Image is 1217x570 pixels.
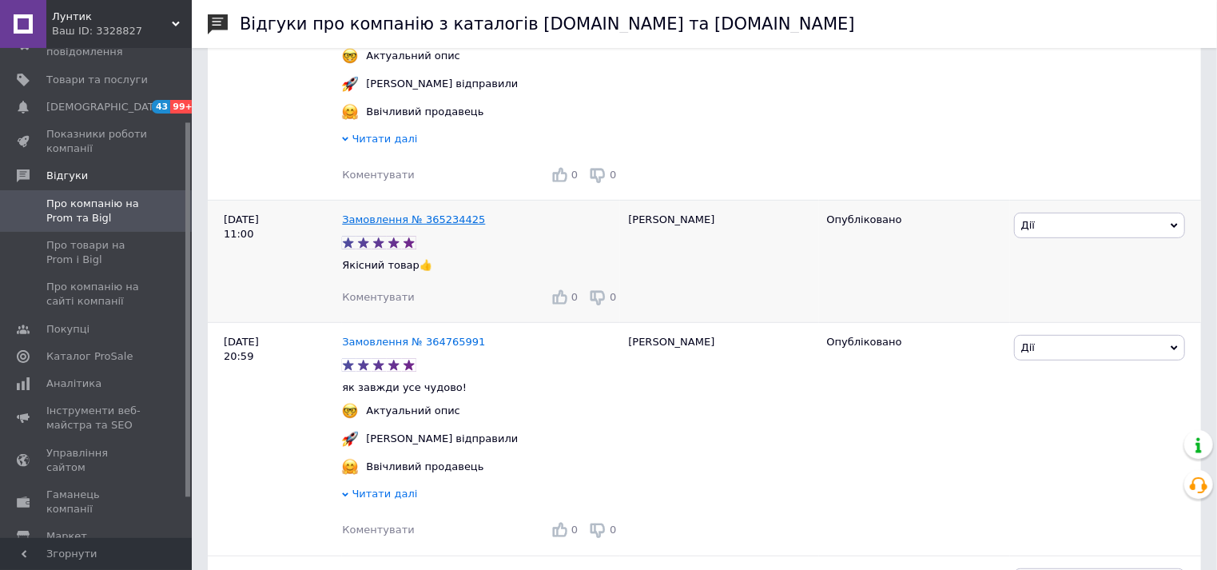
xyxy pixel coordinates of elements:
div: Коментувати [342,290,414,305]
span: Відгуки [46,169,88,183]
span: Про компанію на сайті компанії [46,280,148,309]
span: 0 [610,291,616,303]
div: Читати далі [342,487,620,505]
span: Товари та послуги [46,73,148,87]
div: Актуальний опис [362,404,464,418]
div: [PERSON_NAME] відправили [362,432,522,446]
span: Дії [1021,219,1035,231]
span: Управління сайтом [46,446,148,475]
a: Замовлення № 364765991 [342,336,485,348]
img: :nerd_face: [342,403,358,419]
span: Коментувати [342,169,414,181]
div: Коментувати [342,168,414,182]
img: :nerd_face: [342,48,358,64]
span: 43 [152,100,170,114]
div: Коментувати [342,523,414,537]
div: [PERSON_NAME] [620,201,818,323]
img: :hugging_face: [342,104,358,120]
span: Гаманець компанії [46,488,148,516]
span: 0 [571,524,578,536]
span: Про компанію на Prom та Bigl [46,197,148,225]
span: 0 [610,524,616,536]
span: Лунтик [52,10,172,24]
span: [DEMOGRAPHIC_DATA] [46,100,165,114]
p: як завжди усе чудово! [342,381,620,395]
div: Опубліковано [827,335,1002,349]
div: [DATE] 11:00 [208,201,342,323]
img: :hugging_face: [342,459,358,475]
span: Дії [1021,341,1035,353]
div: [PERSON_NAME] [620,323,818,556]
span: Коментувати [342,524,414,536]
span: Каталог ProSale [46,349,133,364]
div: Ввічливий продавець [362,105,487,119]
div: [DATE] 20:59 [208,323,342,556]
div: Читати далі [342,132,620,150]
span: Покупці [46,322,89,337]
span: 0 [571,169,578,181]
p: Якісний товар👍 [342,258,620,273]
span: Про товари на Prom і Bigl [46,238,148,267]
a: Замовлення № 365234425 [342,213,485,225]
span: Читати далі [352,488,418,500]
span: Коментувати [342,291,414,303]
div: Актуальний опис [362,49,464,63]
span: 99+ [170,100,197,114]
span: Показники роботи компанії [46,127,148,156]
img: :rocket: [342,76,358,92]
span: Аналітика [46,377,101,391]
div: Ваш ID: 3328827 [52,24,192,38]
img: :rocket: [342,431,358,447]
span: 0 [610,169,616,181]
div: [PERSON_NAME] відправили [362,77,522,91]
span: Читати далі [352,133,418,145]
h1: Відгуки про компанію з каталогів [DOMAIN_NAME] та [DOMAIN_NAME] [240,14,855,34]
span: Інструменти веб-майстра та SEO [46,404,148,432]
div: Ввічливий продавець [362,460,487,474]
span: 0 [571,291,578,303]
div: Опубліковано [827,213,1002,227]
span: Маркет [46,529,87,544]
